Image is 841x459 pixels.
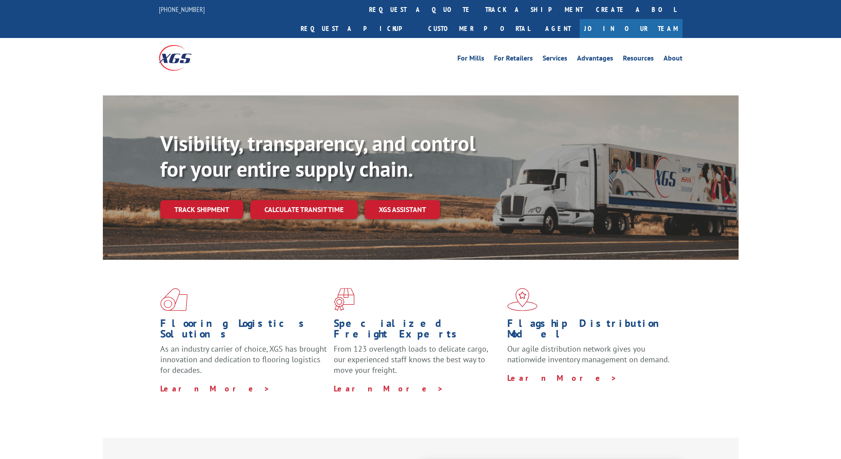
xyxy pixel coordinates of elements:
a: Learn More > [160,383,270,394]
img: xgs-icon-flagship-distribution-model-red [507,288,538,311]
a: For Mills [457,55,484,64]
a: XGS ASSISTANT [365,200,440,219]
a: Agent [536,19,580,38]
b: Visibility, transparency, and control for your entire supply chain. [160,129,475,182]
a: Learn More > [334,383,444,394]
a: Request a pickup [294,19,422,38]
a: [PHONE_NUMBER] [159,5,205,14]
a: Resources [623,55,654,64]
h1: Flagship Distribution Model [507,318,674,344]
span: As an industry carrier of choice, XGS has brought innovation and dedication to flooring logistics... [160,344,327,375]
a: Customer Portal [422,19,536,38]
h1: Flooring Logistics Solutions [160,318,327,344]
a: Services [543,55,567,64]
a: Advantages [577,55,613,64]
a: Learn More > [507,373,617,383]
a: About [664,55,683,64]
p: From 123 overlength loads to delicate cargo, our experienced staff knows the best way to move you... [334,344,501,383]
h1: Specialized Freight Experts [334,318,501,344]
img: xgs-icon-focused-on-flooring-red [334,288,355,311]
a: Join Our Team [580,19,683,38]
img: xgs-icon-total-supply-chain-intelligence-red [160,288,188,311]
a: Track shipment [160,200,243,219]
a: For Retailers [494,55,533,64]
a: Calculate transit time [250,200,358,219]
span: Our agile distribution network gives you nationwide inventory management on demand. [507,344,670,364]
